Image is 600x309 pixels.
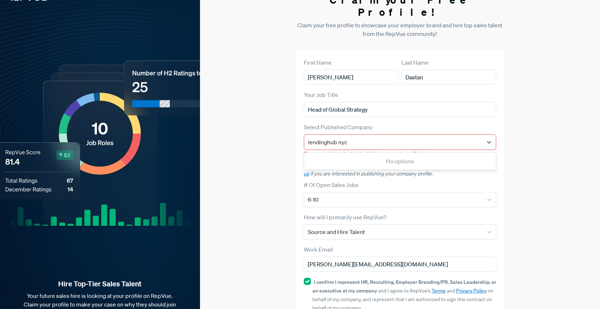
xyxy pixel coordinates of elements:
[304,102,497,117] input: Title
[295,21,505,38] p: Claim your free profile to showcase your employer brand and hire top sales talent from the RepVue...
[11,279,189,289] strong: Hire Top-Tier Sales Talent
[304,257,497,272] input: Email
[304,90,338,99] label: Your Job Title
[304,70,399,85] input: First Name
[304,245,333,254] label: Work Email
[304,154,496,168] div: No options
[401,58,429,67] label: Last Name
[304,163,497,178] p: Only published company profiles can claim a free account at this time. Please if you are interest...
[304,213,386,221] label: How will I primarily use RepVue?
[304,150,497,157] p: Please select from the list of published companies on RepVue
[312,278,496,294] strong: I confirm I represent HR, Recruiting, Employer Branding/PR, Sales Leadership, or an executive at ...
[456,287,487,294] a: Privacy Policy
[304,181,358,189] label: # Of Open Sales Jobs
[401,70,496,85] input: Last Name
[304,58,332,67] label: First Name
[304,123,372,131] label: Select Published Company
[432,287,446,294] a: Terms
